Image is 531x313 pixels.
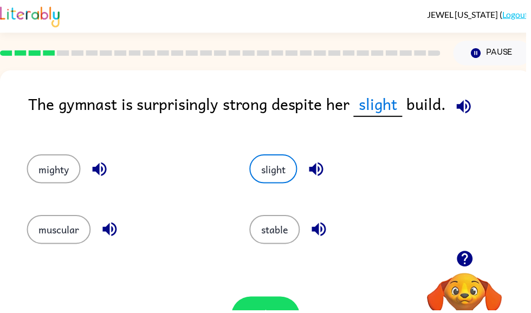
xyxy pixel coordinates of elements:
button: mighty [27,156,81,185]
button: slight [252,156,300,185]
button: muscular [27,217,92,246]
button: stable [252,217,303,246]
span: JEWEL [US_STATE] [431,9,504,19]
span: slight [357,93,406,118]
